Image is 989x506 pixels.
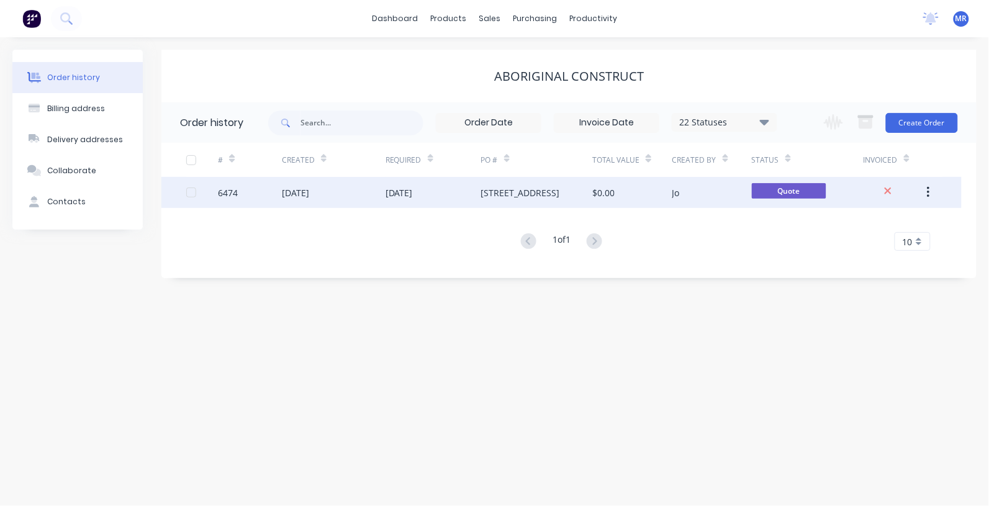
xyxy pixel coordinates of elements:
[180,115,243,130] div: Order history
[955,13,967,24] span: MR
[282,143,386,177] div: Created
[592,186,615,199] div: $0.00
[886,113,958,133] button: Create Order
[386,143,481,177] div: Required
[436,114,541,132] input: Order Date
[12,186,143,217] button: Contacts
[386,155,422,166] div: Required
[47,196,86,207] div: Contacts
[22,9,41,28] img: Factory
[672,186,680,199] div: Jo
[481,143,593,177] div: PO #
[47,134,123,145] div: Delivery addresses
[282,186,309,199] div: [DATE]
[752,183,826,199] span: Quote
[47,165,96,176] div: Collaborate
[424,9,472,28] div: products
[481,155,498,166] div: PO #
[592,155,639,166] div: Total Value
[218,186,238,199] div: 6474
[554,114,659,132] input: Invoice Date
[507,9,563,28] div: purchasing
[481,186,560,199] div: [STREET_ADDRESS]
[752,155,779,166] div: Status
[282,155,315,166] div: Created
[12,93,143,124] button: Billing address
[672,143,752,177] div: Created By
[472,9,507,28] div: sales
[12,62,143,93] button: Order history
[218,155,223,166] div: #
[12,155,143,186] button: Collaborate
[12,124,143,155] button: Delivery addresses
[672,115,777,129] div: 22 Statuses
[672,155,716,166] div: Created By
[300,111,423,135] input: Search...
[563,9,623,28] div: productivity
[494,69,644,84] div: Aboriginal Construct
[386,186,413,199] div: [DATE]
[864,143,928,177] div: Invoiced
[592,143,672,177] div: Total Value
[218,143,282,177] div: #
[366,9,424,28] a: dashboard
[864,155,898,166] div: Invoiced
[47,103,105,114] div: Billing address
[47,72,100,83] div: Order history
[903,235,913,248] span: 10
[752,143,864,177] div: Status
[553,233,571,251] div: 1 of 1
